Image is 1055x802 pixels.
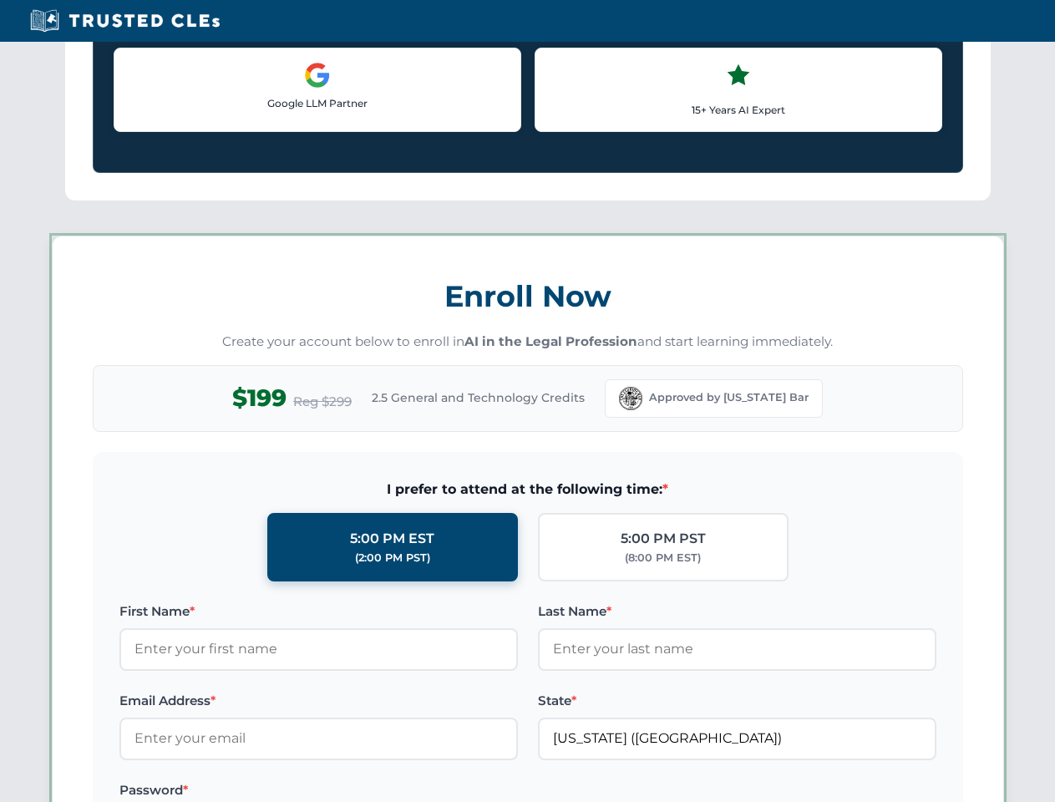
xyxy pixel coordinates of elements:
h3: Enroll Now [93,270,963,322]
strong: AI in the Legal Profession [464,333,637,349]
img: Google [304,62,331,89]
label: First Name [119,601,518,622]
input: Enter your first name [119,628,518,670]
label: State [538,691,936,711]
p: Create your account below to enroll in and start learning immediately. [93,332,963,352]
input: Florida (FL) [538,718,936,759]
label: Password [119,780,518,800]
label: Email Address [119,691,518,711]
span: Approved by [US_STATE] Bar [649,389,809,406]
span: I prefer to attend at the following time: [119,479,936,500]
input: Enter your last name [538,628,936,670]
div: (8:00 PM EST) [625,550,701,566]
img: Trusted CLEs [25,8,225,33]
input: Enter your email [119,718,518,759]
div: 5:00 PM EST [350,528,434,550]
label: Last Name [538,601,936,622]
div: (2:00 PM PST) [355,550,430,566]
div: 5:00 PM PST [621,528,706,550]
img: Florida Bar [619,387,642,410]
span: $199 [232,379,287,417]
p: 15+ Years AI Expert [549,102,928,118]
span: Reg $299 [293,392,352,412]
p: Google LLM Partner [128,95,507,111]
span: 2.5 General and Technology Credits [372,388,585,407]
